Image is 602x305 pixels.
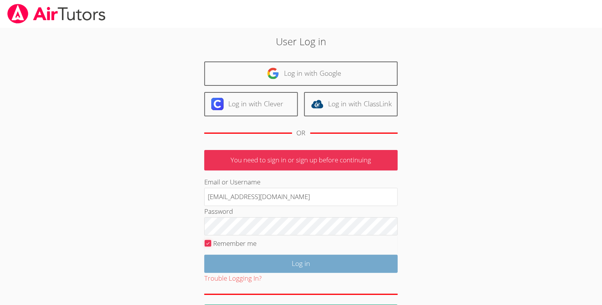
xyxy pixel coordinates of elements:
[211,98,224,110] img: clever-logo-6eab21bc6e7a338710f1a6ff85c0baf02591cd810cc4098c63d3a4b26e2feb20.svg
[311,98,323,110] img: classlink-logo-d6bb404cc1216ec64c9a2012d9dc4662098be43eaf13dc465df04b49fa7ab582.svg
[204,273,262,284] button: Trouble Logging In?
[204,255,398,273] input: Log in
[213,239,257,248] label: Remember me
[139,34,463,49] h2: User Log in
[267,67,279,80] img: google-logo-50288ca7cdecda66e5e0955fdab243c47b7ad437acaf1139b6f446037453330a.svg
[7,4,106,24] img: airtutors_banner-c4298cdbf04f3fff15de1276eac7730deb9818008684d7c2e4769d2f7ddbe033.png
[204,92,298,116] a: Log in with Clever
[204,61,398,86] a: Log in with Google
[204,150,398,170] p: You need to sign in or sign up before continuing
[304,92,398,116] a: Log in with ClassLink
[204,177,260,186] label: Email or Username
[297,128,306,139] div: OR
[204,207,233,216] label: Password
